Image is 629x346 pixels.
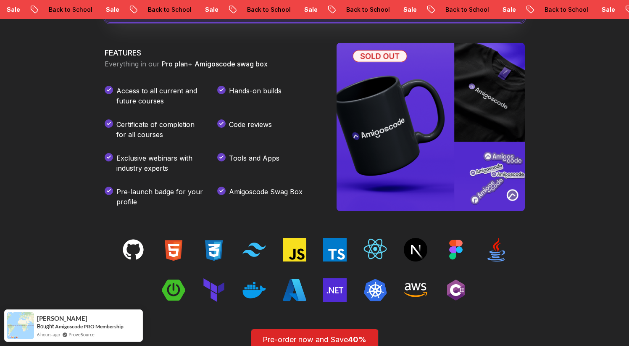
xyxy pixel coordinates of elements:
img: techs tacks [404,238,427,261]
p: Access to all current and future courses [116,86,204,106]
img: provesource social proof notification image [7,312,34,339]
img: Amigoscode SwagBox [337,43,525,211]
p: Amigoscode Swag Box [229,187,303,207]
p: Sale [197,5,224,14]
img: techs tacks [242,278,266,302]
span: 40% [348,335,366,344]
img: techs tacks [444,278,468,302]
p: Back to School [339,5,396,14]
p: Back to School [140,5,197,14]
span: [PERSON_NAME] [37,315,87,322]
img: techs tacks [283,238,306,261]
img: techs tacks [283,278,306,302]
img: techs tacks [162,278,185,302]
p: Sale [594,5,621,14]
img: techs tacks [202,278,226,302]
h3: FEATURES [105,47,316,59]
a: Amigoscode PRO Membership [55,323,124,330]
p: Back to School [41,5,98,14]
img: techs tacks [323,238,347,261]
img: techs tacks [363,238,387,261]
img: techs tacks [242,238,266,261]
p: Sale [396,5,423,14]
p: Code reviews [229,119,272,140]
a: ProveSource [68,331,95,338]
p: Pre-launch badge for your profile [116,187,204,207]
img: techs tacks [444,238,468,261]
img: techs tacks [484,238,508,261]
span: Amigoscode swag box [195,60,268,68]
img: techs tacks [363,278,387,302]
img: techs tacks [162,238,185,261]
span: Bought [37,323,54,330]
img: techs tacks [121,238,145,261]
img: techs tacks [404,278,427,302]
p: Pre-order now and Save [261,334,368,346]
p: Certificate of completion for all courses [116,119,204,140]
p: Back to School [239,5,297,14]
p: Sale [495,5,522,14]
span: 6 hours ago [37,331,60,338]
img: techs tacks [323,278,347,302]
p: Tools and Apps [229,153,279,173]
span: Pro plan [162,60,188,68]
p: Sale [98,5,125,14]
p: Hands-on builds [229,86,282,106]
p: Sale [297,5,324,14]
p: Back to School [438,5,495,14]
p: Exclusive webinars with industry experts [116,153,204,173]
p: Everything in our + [105,59,316,69]
p: Back to School [537,5,594,14]
img: techs tacks [202,238,226,261]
